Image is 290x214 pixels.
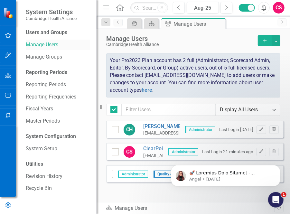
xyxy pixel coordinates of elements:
[143,123,222,130] a: [PERSON_NAME] [PERSON_NAME]
[143,153,214,159] div: [EMAIL_ADDRESS][DOMAIN_NAME]
[185,126,215,133] span: Administrator
[168,148,198,155] span: Administrator
[143,130,222,136] div: [EMAIL_ADDRESS][DOMAIN_NAME]
[26,185,90,192] a: Recycle Bin
[26,133,90,140] div: System Configuration
[173,20,224,28] div: Manage Users
[187,2,219,14] button: Aug-25
[273,2,285,14] button: CS
[130,2,168,14] input: Search ClearPoint...
[26,53,90,61] a: Manage Groups
[121,104,216,116] input: Filter Users...
[106,205,274,212] div: Manage Users
[268,192,284,208] iframe: Intercom live chat
[154,171,215,178] span: Quality & Strategic Development
[142,87,152,93] a: here
[26,81,90,88] a: Reporting Periods
[3,7,14,18] img: ClearPoint Strategy
[26,16,77,21] small: Cambridge Health Alliance
[26,93,90,101] a: Reporting Frequencies
[189,4,217,12] div: Aug-25
[110,57,275,93] span: Your Pro2023 Plan account has 2 full (Administrator, Scorecard Admin, Editor, By Scorecard, or Gr...
[26,161,90,168] div: Utilities
[26,145,90,153] a: System Setup
[26,29,90,36] div: Users and Groups
[124,124,135,135] div: CH
[220,106,269,114] div: Display All Users
[26,8,77,16] span: System Settings
[26,173,90,180] a: Revision History
[26,105,90,113] a: Fiscal Years
[26,69,90,76] div: Reporting Periods
[202,149,253,155] div: Last Login 21 minutes ago
[281,192,286,197] span: 1
[26,41,90,49] a: Manage Users
[106,35,255,42] div: Manage Users
[26,117,90,125] a: Master Periods
[106,42,255,47] div: Cambridge Health Alliance
[219,126,253,133] div: Last Login [DATE]
[161,152,290,197] iframe: Intercom notifications message
[118,171,148,178] span: Administrator
[124,146,135,158] div: CS
[143,145,214,153] a: ClearPoint Support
